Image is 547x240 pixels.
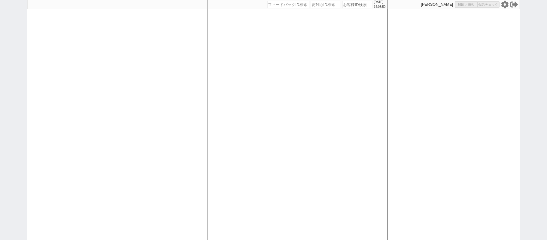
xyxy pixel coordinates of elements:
[455,1,477,8] button: 対応／練習
[458,2,464,7] span: 対応
[342,1,372,8] input: お客様ID検索
[479,2,498,7] span: 会話チェック
[477,1,500,8] button: 会話チェック
[421,2,453,7] p: [PERSON_NAME]
[374,5,386,9] p: 14:03:50
[468,2,474,7] span: 練習
[311,1,341,8] input: 要対応ID検索
[267,1,309,8] input: フィードバックID検索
